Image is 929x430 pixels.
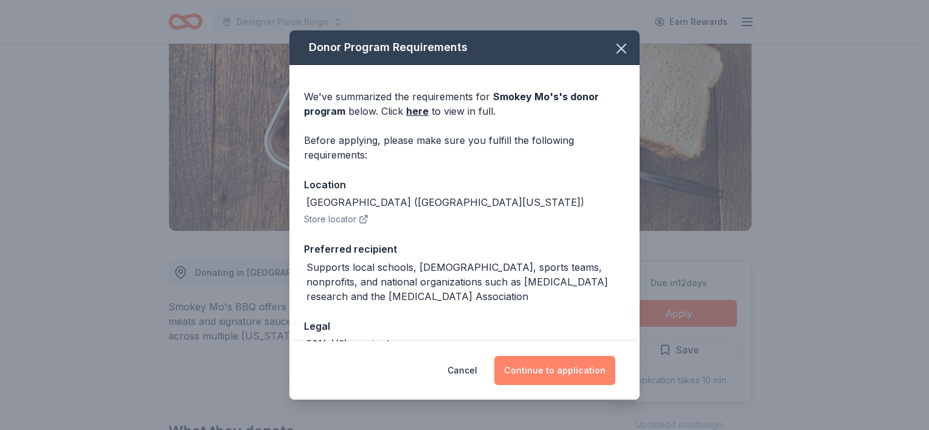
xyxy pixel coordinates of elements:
div: Legal [304,318,625,334]
div: Supports local schools, [DEMOGRAPHIC_DATA], sports teams, nonprofits, and national organizations ... [306,260,625,304]
div: Preferred recipient [304,241,625,257]
div: We've summarized the requirements for below. Click to view in full. [304,89,625,118]
div: Before applying, please make sure you fulfill the following requirements: [304,133,625,162]
a: here [406,104,429,118]
button: Store locator [304,212,368,227]
div: 501(c)(3) required [306,336,389,351]
div: Donor Program Requirements [289,30,640,65]
button: Continue to application [494,356,615,385]
div: [GEOGRAPHIC_DATA] ([GEOGRAPHIC_DATA][US_STATE]) [306,195,584,210]
button: Cancel [447,356,477,385]
div: Location [304,177,625,193]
